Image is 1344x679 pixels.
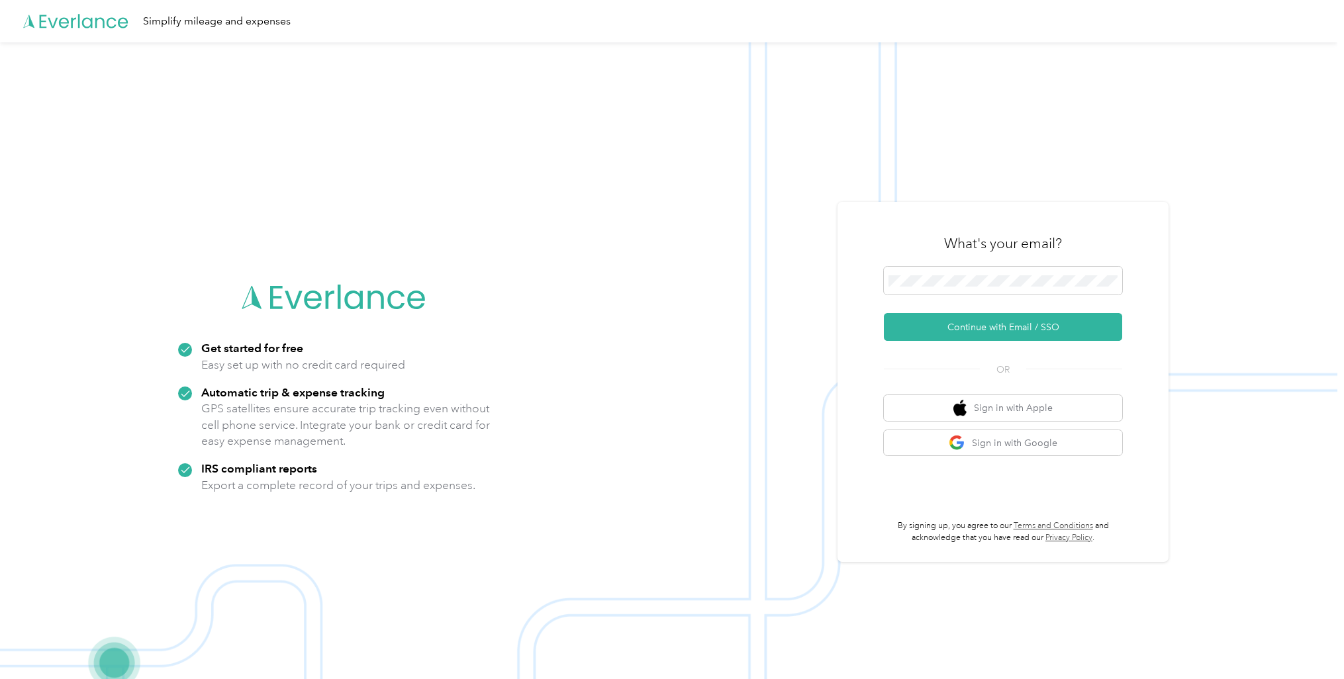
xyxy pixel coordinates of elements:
[1014,521,1093,531] a: Terms and Conditions
[944,234,1062,253] h3: What's your email?
[884,395,1122,421] button: apple logoSign in with Apple
[201,400,491,449] p: GPS satellites ensure accurate trip tracking even without cell phone service. Integrate your bank...
[949,435,965,451] img: google logo
[143,13,291,30] div: Simplify mileage and expenses
[884,313,1122,341] button: Continue with Email / SSO
[884,430,1122,456] button: google logoSign in with Google
[201,385,385,399] strong: Automatic trip & expense tracking
[953,400,967,416] img: apple logo
[980,363,1026,377] span: OR
[1270,605,1344,679] iframe: Everlance-gr Chat Button Frame
[1045,533,1092,543] a: Privacy Policy
[201,341,303,355] strong: Get started for free
[201,357,405,373] p: Easy set up with no credit card required
[201,461,317,475] strong: IRS compliant reports
[884,520,1122,543] p: By signing up, you agree to our and acknowledge that you have read our .
[201,477,475,494] p: Export a complete record of your trips and expenses.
